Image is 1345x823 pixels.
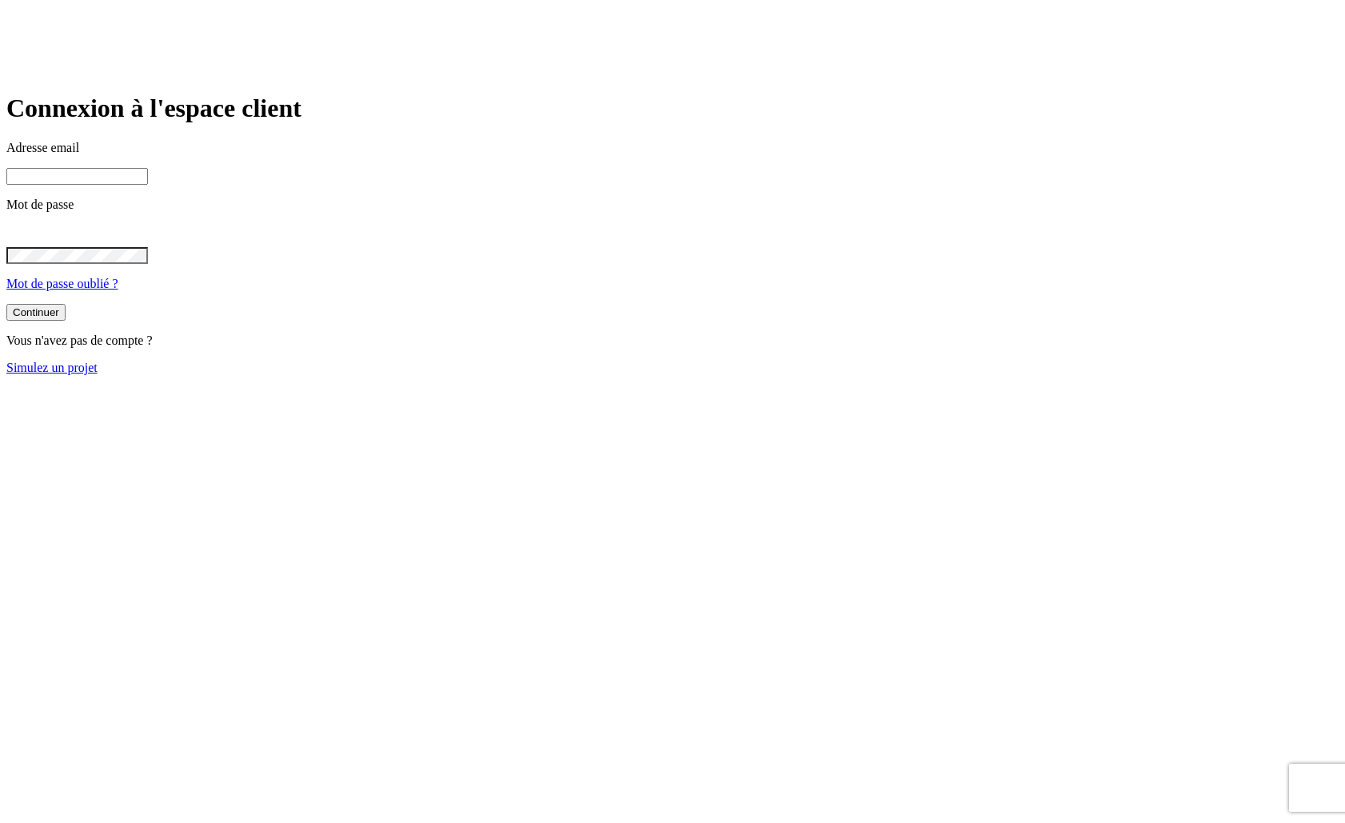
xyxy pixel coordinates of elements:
button: Continuer [6,304,66,321]
p: Adresse email [6,141,1339,155]
div: Continuer [13,306,59,318]
p: Vous n'avez pas de compte ? [6,334,1339,348]
h1: Connexion à l'espace client [6,94,1339,123]
a: Simulez un projet [6,361,98,374]
a: Mot de passe oublié ? [6,277,118,290]
p: Mot de passe [6,198,1339,212]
